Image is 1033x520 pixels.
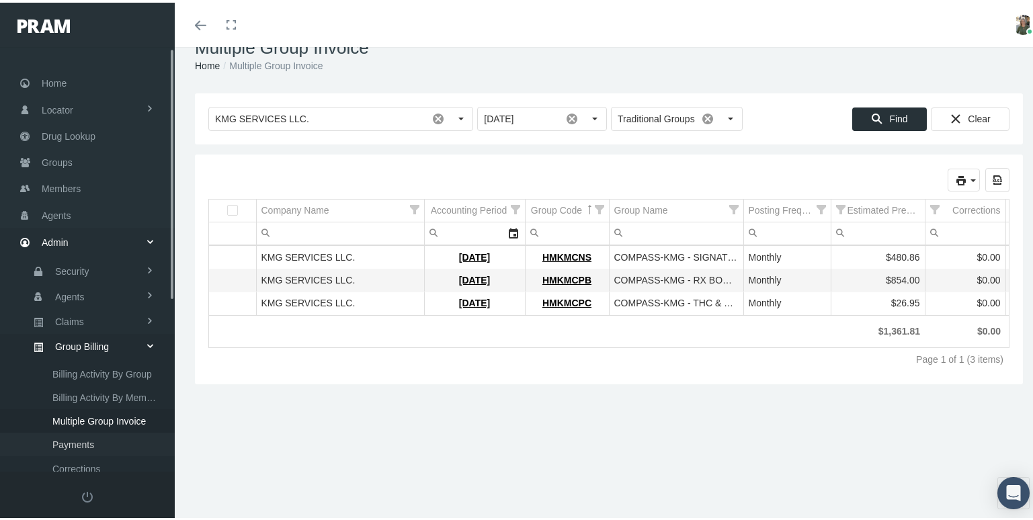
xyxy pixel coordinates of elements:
span: Multiple Group Invoice [52,407,146,430]
td: KMG SERVICES LLC. [256,244,424,267]
a: [DATE] [459,249,490,260]
div: $0.00 [930,271,1001,284]
div: $0.00 [930,294,1001,307]
div: Page Navigation [208,345,1009,368]
img: PRAM_20_x_78.png [17,17,70,30]
td: Column Company Name [256,197,424,220]
div: Clear [931,105,1009,128]
a: [DATE] [459,272,490,283]
input: Filter cell [610,220,743,242]
div: Select [583,105,606,128]
input: Filter cell [831,220,925,242]
span: Find [889,111,907,122]
td: COMPASS-KMG - THC & CBD PLAN [609,290,743,312]
td: Column Accounting Period [424,197,525,220]
td: Filter cell [925,220,1005,243]
div: Open Intercom Messenger [997,474,1030,507]
td: Column Group Name [609,197,743,220]
span: Corrections [52,455,101,478]
td: Filter cell [831,220,925,243]
td: Filter cell [256,220,424,243]
span: Show filter options for column 'Group Code' [595,202,604,212]
div: $0.00 [929,322,1001,335]
span: Groups [42,147,73,173]
span: Claims [55,308,84,331]
span: Agents [42,200,71,226]
div: Group Name [614,202,668,214]
td: Monthly [743,267,831,290]
span: Drug Lookup [42,121,95,146]
a: [DATE] [459,295,490,306]
a: Home [195,58,220,69]
td: Filter cell [424,220,525,243]
div: Corrections [952,202,1001,214]
input: Filter cell [257,220,424,242]
li: Multiple Group Invoice [220,56,323,71]
span: Home [42,68,67,93]
span: Agents [55,283,85,306]
div: Select [502,220,525,242]
input: Filter cell [744,220,831,242]
div: Estimated Premium Due [848,202,920,214]
div: $1,361.81 [835,322,920,335]
span: Show filter options for column 'Group Name' [729,202,739,212]
input: Filter cell [526,220,609,242]
td: Filter cell [525,220,609,243]
div: Select [719,105,742,128]
div: Group Code [531,202,582,214]
span: Show filter options for column 'Posting Frequency' [817,202,826,212]
div: Data grid toolbar [208,165,1009,189]
span: Show filter options for column 'Accounting Period' [511,202,520,212]
div: $480.86 [836,249,920,261]
div: Accounting Period [431,202,507,214]
div: Select [450,105,472,128]
div: Data grid [208,165,1009,368]
span: Show filter options for column 'Estimated Premium Due' [836,202,845,212]
span: Payments [52,431,94,453]
div: print [948,166,980,189]
div: $26.95 [836,294,920,307]
td: Filter cell [743,220,831,243]
div: Find [852,105,927,128]
span: Show filter options for column 'Corrections' [930,202,940,212]
td: Filter cell [609,220,743,243]
div: Print Multiple Group Invoice [948,166,980,189]
a: HMKMCPB [542,272,591,283]
div: Export all data to Excel [985,165,1009,189]
span: Billing Activity By Group [52,360,152,383]
td: Column Posting Frequency [743,197,831,220]
td: Monthly [743,290,831,312]
img: S_Profile_Picture_15372.jpg [1013,12,1033,32]
span: Security [55,257,89,280]
span: Clear [968,111,990,122]
td: Monthly [743,244,831,267]
input: Filter cell [425,220,502,242]
td: Column Corrections [925,197,1005,220]
span: Billing Activity By Member [52,384,160,406]
td: Column Group Code [525,197,609,220]
div: $854.00 [836,271,920,284]
a: HMKMCNS [542,249,591,260]
span: Show filter options for column 'Company Name' [410,202,419,212]
input: Filter cell [925,220,1005,242]
span: Group Billing [55,333,109,355]
td: COMPASS-KMG - SIGNATURE [609,244,743,267]
div: Posting Frequency [749,202,815,214]
div: Select all [227,202,238,214]
td: KMG SERVICES LLC. [256,267,424,290]
span: Admin [42,227,69,253]
div: $0.00 [930,249,1001,261]
h1: Multiple Group Invoice [195,35,1023,56]
span: Members [42,173,81,199]
a: HMKMCPC [542,295,591,306]
div: Page 1 of 1 (3 items) [916,351,1003,362]
div: Company Name [261,202,329,214]
td: COMPASS-KMG - RX BOOST [609,267,743,290]
td: KMG SERVICES LLC. [256,290,424,312]
td: Column Estimated Premium Due [831,197,925,220]
span: Locator [42,95,73,120]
